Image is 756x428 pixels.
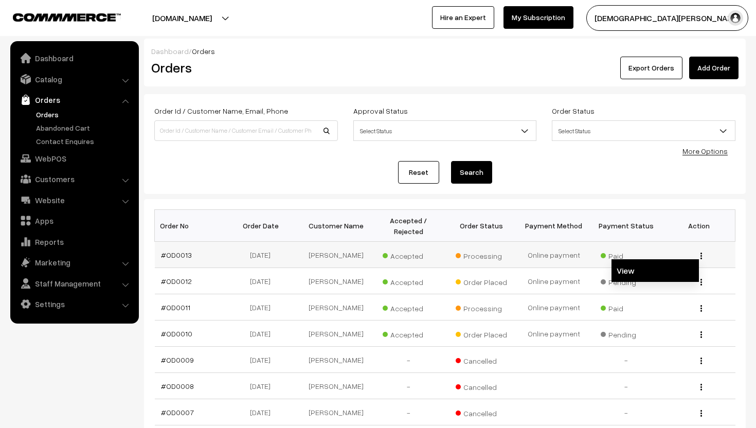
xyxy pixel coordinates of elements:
[13,170,135,188] a: Customers
[300,268,372,294] td: [PERSON_NAME]
[517,294,590,320] td: Online payment
[700,384,702,390] img: Menu
[372,373,445,399] td: -
[700,305,702,312] img: Menu
[445,210,517,242] th: Order Status
[517,242,590,268] td: Online payment
[728,10,743,26] img: user
[432,6,494,29] a: Hire an Expert
[300,399,372,425] td: [PERSON_NAME]
[517,320,590,347] td: Online payment
[13,70,135,88] a: Catalog
[611,259,699,282] a: View
[161,382,194,390] a: #OD0008
[601,248,652,261] span: Paid
[456,300,507,314] span: Processing
[227,347,300,373] td: [DATE]
[33,109,135,120] a: Orders
[456,274,507,288] span: Order Placed
[700,410,702,417] img: Menu
[300,210,372,242] th: Customer Name
[300,294,372,320] td: [PERSON_NAME]
[227,294,300,320] td: [DATE]
[300,347,372,373] td: [PERSON_NAME]
[227,268,300,294] td: [DATE]
[700,331,702,338] img: Menu
[13,295,135,313] a: Settings
[590,373,662,399] td: -
[503,6,573,29] a: My Subscription
[161,329,192,338] a: #OD0010
[227,320,300,347] td: [DATE]
[33,136,135,147] a: Contact Enquires
[161,277,192,286] a: #OD0012
[154,120,338,141] input: Order Id / Customer Name / Customer Email / Customer Phone
[13,191,135,209] a: Website
[227,399,300,425] td: [DATE]
[13,211,135,230] a: Apps
[151,47,189,56] a: Dashboard
[682,147,728,155] a: More Options
[590,399,662,425] td: -
[590,210,662,242] th: Payment Status
[116,5,248,31] button: [DOMAIN_NAME]
[353,105,408,116] label: Approval Status
[456,379,507,393] span: Cancelled
[151,46,739,57] div: /
[517,210,590,242] th: Payment Method
[700,358,702,364] img: Menu
[383,274,434,288] span: Accepted
[161,408,194,417] a: #OD0007
[300,373,372,399] td: [PERSON_NAME]
[456,248,507,261] span: Processing
[154,105,288,116] label: Order Id / Customer Name, Email, Phone
[372,347,445,373] td: -
[601,327,652,340] span: Pending
[586,5,748,31] button: [DEMOGRAPHIC_DATA][PERSON_NAME]
[353,120,537,141] span: Select Status
[13,13,121,21] img: COMMMERCE
[620,57,682,79] button: Export Orders
[451,161,492,184] button: Search
[227,242,300,268] td: [DATE]
[13,91,135,109] a: Orders
[13,149,135,168] a: WebPOS
[590,347,662,373] td: -
[700,279,702,286] img: Menu
[227,373,300,399] td: [DATE]
[300,320,372,347] td: [PERSON_NAME]
[33,122,135,133] a: Abandoned Cart
[552,105,595,116] label: Order Status
[13,253,135,272] a: Marketing
[161,251,192,259] a: #OD0013
[13,274,135,293] a: Staff Management
[13,233,135,251] a: Reports
[456,353,507,366] span: Cancelled
[383,327,434,340] span: Accepted
[552,122,735,140] span: Select Status
[689,57,739,79] a: Add Order
[700,253,702,259] img: Menu
[517,268,590,294] td: Online payment
[372,399,445,425] td: -
[13,10,103,23] a: COMMMERCE
[227,210,300,242] th: Order Date
[601,300,652,314] span: Paid
[383,300,434,314] span: Accepted
[552,120,735,141] span: Select Status
[13,49,135,67] a: Dashboard
[161,303,190,312] a: #OD0011
[456,327,507,340] span: Order Placed
[151,60,337,76] h2: Orders
[601,274,652,288] span: Pending
[456,405,507,419] span: Cancelled
[372,210,445,242] th: Accepted / Rejected
[354,122,536,140] span: Select Status
[300,242,372,268] td: [PERSON_NAME]
[161,355,194,364] a: #OD0009
[192,47,215,56] span: Orders
[662,210,735,242] th: Action
[155,210,227,242] th: Order No
[383,248,434,261] span: Accepted
[398,161,439,184] a: Reset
